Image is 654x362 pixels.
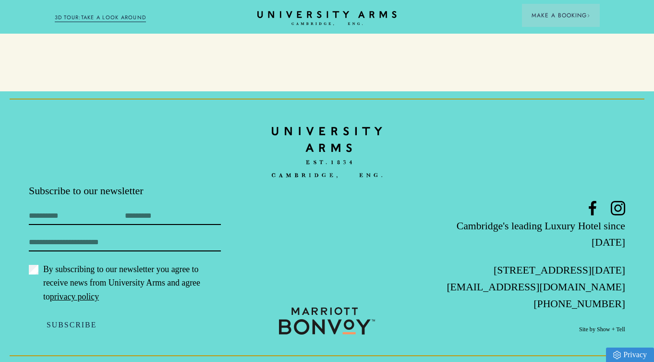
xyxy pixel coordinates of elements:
a: Privacy [606,348,654,362]
p: Cambridge's leading Luxury Hotel since [DATE] [426,218,625,251]
a: Site by Show + Tell [579,325,625,334]
img: Arrow icon [587,14,590,17]
a: Facebook [585,201,600,215]
p: [STREET_ADDRESS][DATE] [426,262,625,279]
a: Home [257,11,397,26]
a: 3D TOUR:TAKE A LOOK AROUND [55,13,146,22]
button: Subscribe [29,315,114,335]
img: bc90c398f2f6aa16c3ede0e16ee64a97.svg [272,120,382,185]
a: [EMAIL_ADDRESS][DOMAIN_NAME] [447,281,625,293]
a: privacy policy [50,292,99,301]
p: Subscribe to our newsletter [29,184,228,199]
span: Make a Booking [532,11,590,20]
label: By subscribing to our newsletter you agree to receive news from University Arms and agree to [29,262,221,304]
img: 0b373a9250846ddb45707c9c41e4bd95.svg [279,307,375,335]
a: Instagram [611,201,625,215]
button: Make a BookingArrow icon [522,4,600,27]
a: Home [272,120,382,184]
input: By subscribing to our newsletter you agree to receive news from University Arms and agree topriva... [29,265,38,275]
a: [PHONE_NUMBER] [533,298,625,310]
img: Privacy [613,351,621,359]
